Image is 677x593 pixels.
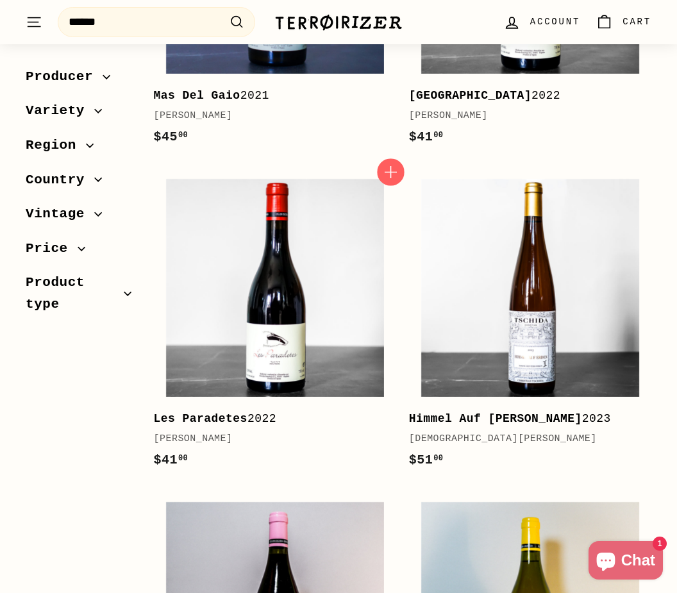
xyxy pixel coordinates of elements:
div: 2021 [154,87,383,105]
span: $51 [409,453,444,467]
span: Vintage [26,203,94,225]
span: Cart [623,15,651,29]
span: $41 [154,453,188,467]
span: Account [530,15,580,29]
sup: 00 [433,131,443,140]
span: Variety [26,101,94,122]
a: Account [496,3,588,41]
a: Les Paradetes2022[PERSON_NAME] [154,167,396,483]
sup: 00 [433,454,443,463]
button: Variety [26,97,133,132]
a: Himmel Auf [PERSON_NAME]2023[DEMOGRAPHIC_DATA][PERSON_NAME] [409,167,651,483]
div: [PERSON_NAME] [409,108,639,124]
button: Product type [26,269,133,325]
span: $45 [154,129,188,144]
button: Country [26,166,133,201]
span: Price [26,238,78,260]
div: [PERSON_NAME] [154,108,383,124]
b: Himmel Auf [PERSON_NAME] [409,412,582,425]
span: Product type [26,272,124,315]
span: $41 [409,129,444,144]
button: Producer [26,63,133,97]
span: Country [26,169,94,191]
div: 2022 [154,410,383,428]
b: Mas Del Gaio [154,89,240,102]
b: Les Paradetes [154,412,247,425]
div: 2023 [409,410,639,428]
div: [PERSON_NAME] [154,431,383,447]
button: Vintage [26,200,133,235]
sup: 00 [178,131,188,140]
div: 2022 [409,87,639,105]
b: [GEOGRAPHIC_DATA] [409,89,531,102]
div: [DEMOGRAPHIC_DATA][PERSON_NAME] [409,431,639,447]
inbox-online-store-chat: Shopify online store chat [585,541,667,583]
sup: 00 [178,454,188,463]
a: Cart [588,3,659,41]
button: Price [26,235,133,269]
button: Region [26,131,133,166]
span: Region [26,135,86,156]
span: Producer [26,66,103,88]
